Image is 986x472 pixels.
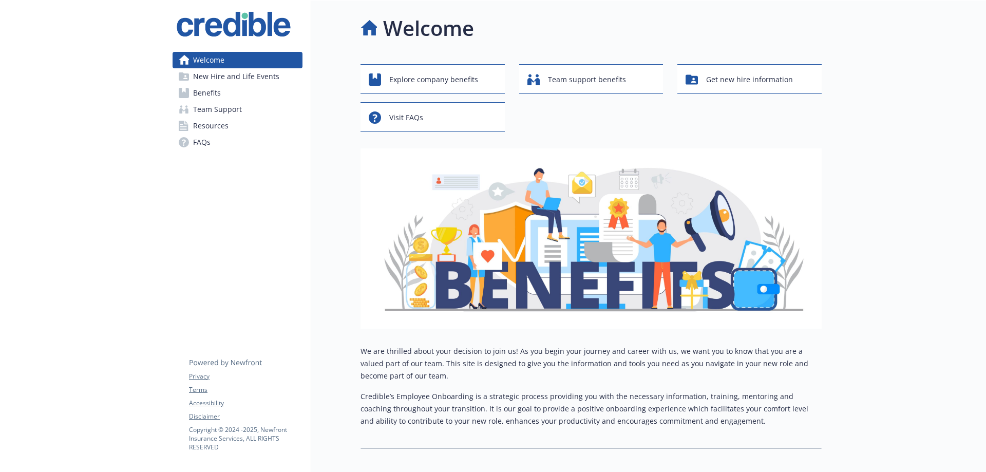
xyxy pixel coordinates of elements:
[361,345,822,382] p: We are thrilled about your decision to join us! As you begin your journey and career with us, we ...
[548,70,626,89] span: Team support benefits
[193,68,279,85] span: New Hire and Life Events
[389,108,423,127] span: Visit FAQs
[193,52,224,68] span: Welcome
[383,13,474,44] h1: Welcome
[189,399,302,408] a: Accessibility
[193,134,211,150] span: FAQs
[519,64,663,94] button: Team support benefits
[389,70,478,89] span: Explore company benefits
[189,372,302,381] a: Privacy
[361,390,822,427] p: Credible’s Employee Onboarding is a strategic process providing you with the necessary informatio...
[173,118,302,134] a: Resources
[706,70,793,89] span: Get new hire information
[173,134,302,150] a: FAQs
[189,412,302,421] a: Disclaimer
[173,52,302,68] a: Welcome
[173,85,302,101] a: Benefits
[361,148,822,329] img: overview page banner
[677,64,822,94] button: Get new hire information
[189,385,302,394] a: Terms
[193,85,221,101] span: Benefits
[189,425,302,451] p: Copyright © 2024 - 2025 , Newfront Insurance Services, ALL RIGHTS RESERVED
[361,102,505,132] button: Visit FAQs
[361,64,505,94] button: Explore company benefits
[173,68,302,85] a: New Hire and Life Events
[193,101,242,118] span: Team Support
[193,118,229,134] span: Resources
[173,101,302,118] a: Team Support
